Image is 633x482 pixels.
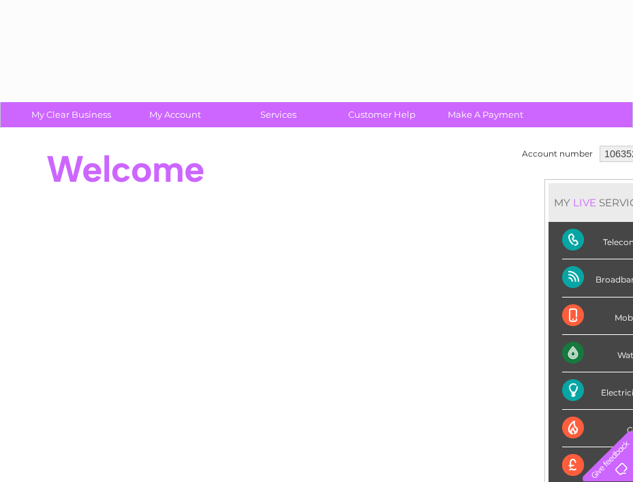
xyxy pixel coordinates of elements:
[119,102,231,127] a: My Account
[570,196,599,209] div: LIVE
[326,102,438,127] a: Customer Help
[222,102,335,127] a: Services
[519,142,596,165] td: Account number
[429,102,542,127] a: Make A Payment
[15,102,127,127] a: My Clear Business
